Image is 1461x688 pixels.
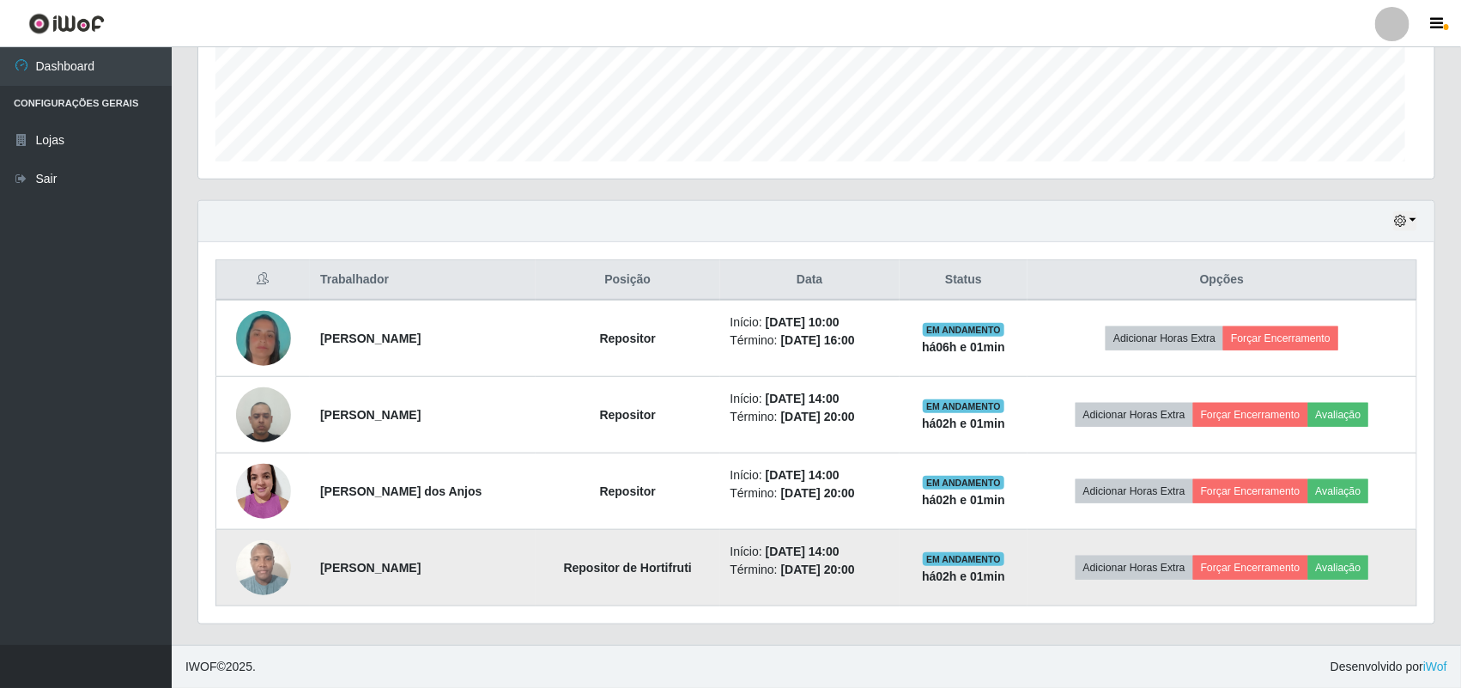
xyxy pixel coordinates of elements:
button: Forçar Encerramento [1193,479,1308,503]
button: Avaliação [1308,403,1369,427]
button: Avaliação [1308,479,1369,503]
img: CoreUI Logo [28,13,105,34]
li: Término: [730,332,889,350]
span: Desenvolvido por [1331,658,1447,676]
span: IWOF [185,660,217,673]
li: Término: [730,484,889,502]
strong: [PERSON_NAME] [320,332,421,345]
strong: há 06 h e 01 min [922,340,1005,354]
li: Início: [730,314,889,332]
strong: Repositor [600,408,656,422]
strong: Repositor de Hortifruti [564,561,692,575]
li: Início: [730,466,889,484]
button: Adicionar Horas Extra [1076,479,1193,503]
time: [DATE] 20:00 [781,563,855,576]
time: [DATE] 16:00 [781,333,855,347]
img: 1737249386728.jpeg [236,454,291,527]
button: Forçar Encerramento [1193,556,1308,580]
img: 1698090874027.jpeg [236,289,291,387]
strong: há 02 h e 01 min [922,569,1005,583]
img: 1693507860054.jpeg [236,378,291,451]
span: EM ANDAMENTO [923,552,1004,566]
li: Início: [730,543,889,561]
span: © 2025 . [185,658,256,676]
th: Posição [536,260,720,301]
time: [DATE] 20:00 [781,410,855,423]
button: Adicionar Horas Extra [1076,403,1193,427]
time: [DATE] 14:00 [766,468,840,482]
strong: há 02 h e 01 min [922,493,1005,507]
button: Adicionar Horas Extra [1076,556,1193,580]
span: EM ANDAMENTO [923,399,1004,413]
button: Forçar Encerramento [1223,326,1338,350]
strong: Repositor [600,484,656,498]
time: [DATE] 14:00 [766,545,840,558]
strong: Repositor [600,332,656,345]
span: EM ANDAMENTO [923,476,1004,490]
img: 1746382932878.jpeg [236,531,291,604]
li: Início: [730,390,889,408]
strong: [PERSON_NAME] dos Anjos [320,484,482,498]
th: Opções [1028,260,1416,301]
time: [DATE] 10:00 [766,315,840,329]
strong: há 02 h e 01 min [922,417,1005,430]
a: iWof [1423,660,1447,673]
strong: [PERSON_NAME] [320,561,421,575]
time: [DATE] 14:00 [766,392,840,405]
strong: [PERSON_NAME] [320,408,421,422]
th: Trabalhador [310,260,536,301]
li: Término: [730,408,889,426]
th: Data [720,260,900,301]
span: EM ANDAMENTO [923,323,1004,337]
button: Forçar Encerramento [1193,403,1308,427]
th: Status [900,260,1028,301]
time: [DATE] 20:00 [781,486,855,500]
li: Término: [730,561,889,579]
button: Adicionar Horas Extra [1106,326,1223,350]
button: Avaliação [1308,556,1369,580]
